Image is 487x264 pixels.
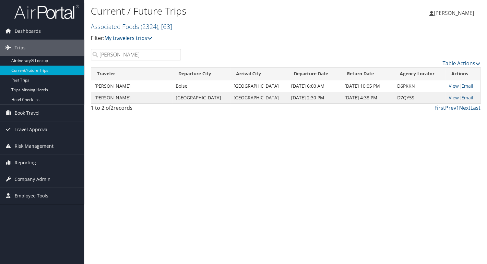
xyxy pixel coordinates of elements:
span: Company Admin [15,171,51,187]
a: Prev [445,104,456,111]
td: [PERSON_NAME] [91,92,172,104]
input: Search Traveler or Arrival City [91,49,181,60]
th: Departure City: activate to sort column ascending [172,68,230,80]
td: [DATE] 6:00 AM [288,80,341,92]
span: Book Travel [15,105,40,121]
th: Traveler: activate to sort column ascending [91,68,172,80]
span: Dashboards [15,23,41,39]
th: Departure Date: activate to sort column descending [288,68,341,80]
a: Next [459,104,470,111]
td: [GEOGRAPHIC_DATA] [172,92,230,104]
img: airportal-logo.png [14,4,79,19]
td: [DATE] 4:38 PM [341,92,394,104]
span: Trips [15,40,26,56]
span: , [ 63 ] [158,22,172,31]
span: Risk Management [15,138,53,154]
a: Table Actions [443,60,481,67]
a: Email [461,94,473,101]
span: Reporting [15,155,36,171]
td: [GEOGRAPHIC_DATA] [230,92,288,104]
span: ( 2324 ) [141,22,158,31]
th: Arrival City: activate to sort column ascending [230,68,288,80]
span: Employee Tools [15,188,48,204]
a: [PERSON_NAME] [429,3,481,23]
a: View [449,94,459,101]
a: Email [461,83,473,89]
th: Agency Locator: activate to sort column ascending [394,68,445,80]
span: 2 [111,104,113,111]
td: Boise [172,80,230,92]
td: [PERSON_NAME] [91,80,172,92]
span: [PERSON_NAME] [434,9,474,17]
td: | [445,92,480,104]
td: [DATE] 2:30 PM [288,92,341,104]
td: D7QY5S [394,92,445,104]
td: | [445,80,480,92]
a: Last [470,104,481,111]
th: Actions [445,68,480,80]
a: 1 [456,104,459,111]
div: 1 to 2 of records [91,104,181,115]
h1: Current / Future Trips [91,4,350,18]
td: [GEOGRAPHIC_DATA] [230,80,288,92]
td: [DATE] 10:05 PM [341,80,394,92]
td: D6PKKN [394,80,445,92]
a: My travelers trips [104,34,152,42]
p: Filter: [91,34,350,43]
th: Return Date: activate to sort column ascending [341,68,394,80]
a: View [449,83,459,89]
a: First [434,104,445,111]
span: Travel Approval [15,121,49,138]
a: Associated Foods [91,22,172,31]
